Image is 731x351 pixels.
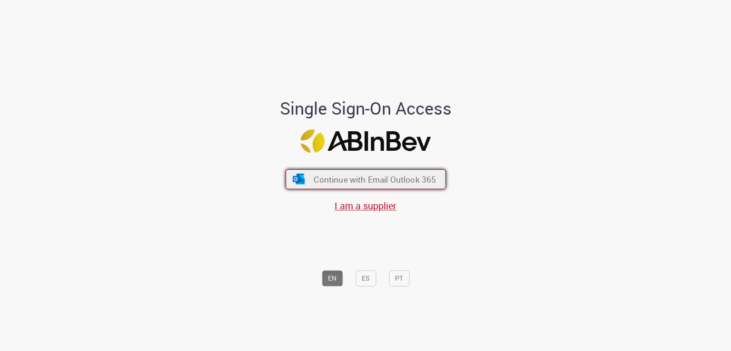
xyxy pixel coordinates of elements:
img: Logo ABInBev [300,129,431,153]
img: ícone Azure/Microsoft 360 [292,174,306,185]
a: I am a supplier [335,199,396,212]
span: Continue with Email Outlook 365 [314,174,436,185]
button: EN [322,271,343,287]
button: ícone Azure/Microsoft 360 Continue with Email Outlook 365 [286,169,446,189]
button: ES [356,271,376,287]
button: PT [389,271,409,287]
h1: Single Sign-On Access [234,99,498,118]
